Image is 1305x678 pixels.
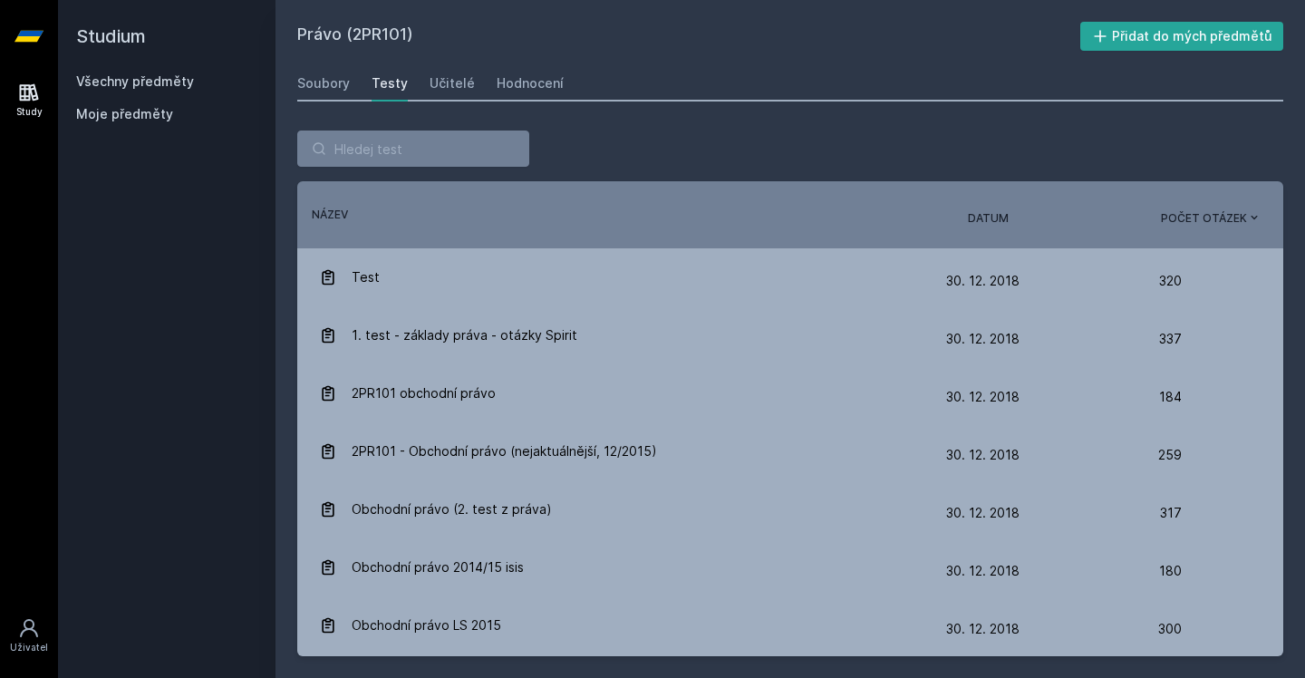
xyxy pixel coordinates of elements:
[1159,321,1182,357] span: 337
[352,607,501,644] span: Obchodní právo LS 2015
[297,74,350,92] div: Soubory
[16,105,43,119] div: Study
[297,131,529,167] input: Hledej test
[297,422,1283,480] a: 2PR101 - Obchodní právo (nejaktuálnější, 12/2015) 30. 12. 2018 259
[352,375,496,412] span: 2PR101 obchodní právo
[430,74,475,92] div: Učitelé
[372,74,408,92] div: Testy
[352,433,657,470] span: 2PR101 - Obchodní právo (nejaktuálnější, 12/2015)
[312,207,348,223] button: Název
[297,364,1283,422] a: 2PR101 obchodní právo 30. 12. 2018 184
[946,389,1020,404] span: 30. 12. 2018
[297,65,350,102] a: Soubory
[946,447,1020,462] span: 30. 12. 2018
[4,608,54,663] a: Uživatel
[497,65,564,102] a: Hodnocení
[297,596,1283,654] a: Obchodní právo LS 2015 30. 12. 2018 300
[430,65,475,102] a: Učitelé
[76,105,173,123] span: Moje předměty
[1158,437,1182,473] span: 259
[352,549,524,586] span: Obchodní právo 2014/15 isis
[946,563,1020,578] span: 30. 12. 2018
[297,480,1283,538] a: Obchodní právo (2. test z práva) 30. 12. 2018 317
[946,273,1020,288] span: 30. 12. 2018
[497,74,564,92] div: Hodnocení
[946,331,1020,346] span: 30. 12. 2018
[1159,263,1182,299] span: 320
[1158,611,1182,647] span: 300
[1159,379,1182,415] span: 184
[1161,210,1261,227] button: Počet otázek
[946,505,1020,520] span: 30. 12. 2018
[1160,495,1182,531] span: 317
[297,248,1283,306] a: Test 30. 12. 2018 320
[76,73,194,89] a: Všechny předměty
[1159,553,1182,589] span: 180
[352,317,577,354] span: 1. test - základy práva - otázky Spirit
[4,73,54,128] a: Study
[297,306,1283,364] a: 1. test - základy práva - otázky Spirit 30. 12. 2018 337
[10,641,48,654] div: Uživatel
[1080,22,1284,51] button: Přidat do mých předmětů
[352,491,552,528] span: Obchodní právo (2. test z práva)
[1161,210,1247,227] span: Počet otázek
[297,22,1080,51] h2: Právo (2PR101)
[372,65,408,102] a: Testy
[297,538,1283,596] a: Obchodní právo 2014/15 isis 30. 12. 2018 180
[352,259,380,295] span: Test
[968,210,1009,227] button: Datum
[946,621,1020,636] span: 30. 12. 2018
